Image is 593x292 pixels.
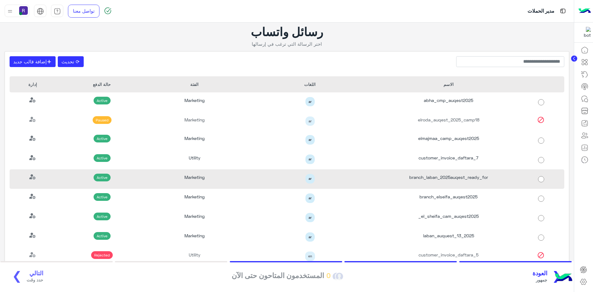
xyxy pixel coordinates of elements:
div: elmajmaa_camp_auqest2025 [379,130,518,150]
div: حالة الدفع [56,76,148,92]
button: +إضافة قالب جديد [10,56,56,67]
div: Marketing [148,189,241,208]
span: ar [305,135,315,145]
p: مدير الحملات [528,7,554,15]
span: + [47,57,52,66]
span: ar [305,154,315,164]
span: Active [94,193,111,201]
img: profile [6,7,14,15]
div: Marketing [148,228,241,247]
span: Active [94,135,111,142]
img: userImage [19,6,28,15]
img: tab [54,8,61,15]
span: ar [305,232,315,242]
img: tab [37,8,44,15]
div: Utility [148,150,241,169]
span: Active [94,213,111,220]
span: ar [305,97,315,107]
span: ar [305,174,315,184]
button: ⟳ تحديث [58,56,84,67]
span: Active [94,174,111,181]
span: Active [94,232,111,240]
div: customer_invoice_daftara_7 [379,150,518,169]
img: tab [559,7,567,15]
img: spinner [104,7,111,15]
div: Marketing [148,130,241,150]
div: branch_elseifa_auqest2025 [379,189,518,208]
span: ar [305,193,315,203]
a: tab [51,5,63,18]
div: الاسم [379,76,518,92]
div: branch_laban_2025auqest_ready_for [379,169,518,189]
div: Marketing [148,169,241,189]
div: laban_auquest_13_2025 [379,228,518,247]
div: Marketing [148,208,241,228]
span: Active [94,97,111,104]
div: إدارة [10,76,56,92]
div: اللغات [241,76,379,92]
img: hulul-logo.png [553,267,574,289]
div: abha_cmp_auqest2025 [379,92,518,112]
span: ar [305,213,315,222]
img: 322853014244696 [580,27,591,38]
div: el_sheifa_cam_auqest2025_ [379,208,518,228]
button: ❮العودة [531,268,568,285]
a: تواصل معنا [68,5,99,18]
img: Logo [578,5,591,18]
span: العودة [532,270,547,277]
span: Active [94,154,111,162]
span: ❮ [552,269,562,282]
div: الفئة [148,76,241,92]
div: Marketing [148,92,241,112]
